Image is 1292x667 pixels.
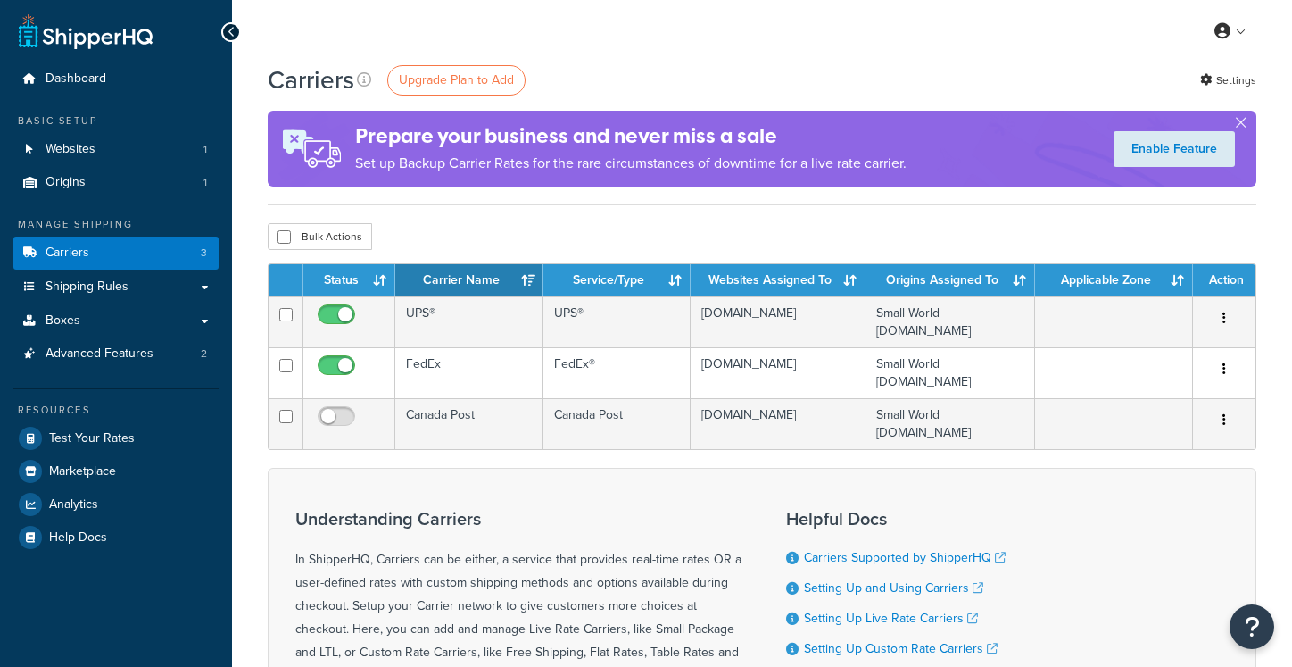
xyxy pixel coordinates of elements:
[49,431,135,446] span: Test Your Rates
[395,347,543,398] td: FedEx
[13,237,219,270] li: Carriers
[1114,131,1235,167] a: Enable Feature
[49,530,107,546] span: Help Docs
[268,63,354,97] h1: Carriers
[49,497,98,513] span: Analytics
[395,296,543,347] td: UPS®
[13,521,219,554] a: Help Docs
[46,142,95,157] span: Websites
[1035,264,1193,296] th: Applicable Zone: activate to sort column ascending
[46,346,153,362] span: Advanced Features
[865,347,1035,398] td: Small World [DOMAIN_NAME]
[691,398,865,449] td: [DOMAIN_NAME]
[201,246,207,261] span: 3
[13,271,219,304] a: Shipping Rules
[13,237,219,270] a: Carriers 3
[543,347,691,398] td: FedEx®
[13,166,219,199] a: Origins 1
[13,63,219,96] a: Dashboard
[203,175,207,190] span: 1
[46,313,80,329] span: Boxes
[804,609,978,628] a: Setting Up Live Rate Carriers
[865,398,1035,449] td: Small World [DOMAIN_NAME]
[46,246,89,261] span: Carriers
[691,296,865,347] td: [DOMAIN_NAME]
[804,548,1006,567] a: Carriers Supported by ShipperHQ
[691,264,865,296] th: Websites Assigned To: activate to sort column ascending
[13,113,219,129] div: Basic Setup
[543,296,691,347] td: UPS®
[13,338,219,371] li: Advanced Features
[13,455,219,488] a: Marketplace
[13,217,219,232] div: Manage Shipping
[201,346,207,362] span: 2
[46,71,106,87] span: Dashboard
[46,175,86,190] span: Origins
[13,422,219,454] a: Test Your Rates
[1193,264,1255,296] th: Action
[19,13,153,49] a: ShipperHQ Home
[303,264,395,296] th: Status: activate to sort column ascending
[13,338,219,371] a: Advanced Features 2
[865,296,1035,347] td: Small World [DOMAIN_NAME]
[295,509,741,529] h3: Understanding Carriers
[13,133,219,166] a: Websites 1
[543,398,691,449] td: Canada Post
[13,304,219,338] a: Boxes
[13,166,219,199] li: Origins
[865,264,1035,296] th: Origins Assigned To: activate to sort column ascending
[355,151,907,176] p: Set up Backup Carrier Rates for the rare circumstances of downtime for a live rate carrier.
[203,142,207,157] span: 1
[399,71,514,89] span: Upgrade Plan to Add
[13,133,219,166] li: Websites
[13,488,219,521] a: Analytics
[13,403,219,418] div: Resources
[804,579,983,597] a: Setting Up and Using Carriers
[268,223,372,250] button: Bulk Actions
[395,398,543,449] td: Canada Post
[804,639,998,658] a: Setting Up Custom Rate Carriers
[786,509,1019,529] h3: Helpful Docs
[691,347,865,398] td: [DOMAIN_NAME]
[268,111,355,187] img: ad-rules-rateshop-fe6ec290ccb7230408bd80ed9643f0289d75e0ffd9eb532fc0e269fcd187b520.png
[355,121,907,151] h4: Prepare your business and never miss a sale
[1230,604,1274,649] button: Open Resource Center
[395,264,543,296] th: Carrier Name: activate to sort column ascending
[49,464,116,479] span: Marketplace
[387,65,526,96] a: Upgrade Plan to Add
[543,264,691,296] th: Service/Type: activate to sort column ascending
[1200,68,1256,93] a: Settings
[46,279,128,295] span: Shipping Rules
